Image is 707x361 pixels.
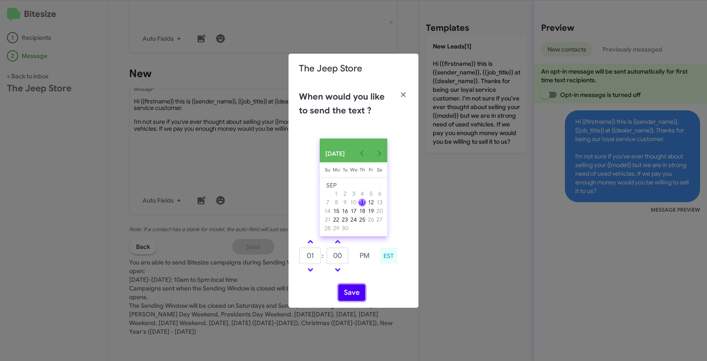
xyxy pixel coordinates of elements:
div: 26 [367,216,375,224]
div: 15 [332,207,340,215]
div: 6 [376,190,383,198]
div: 29 [332,225,340,232]
button: September 21, 2025 [323,216,332,224]
button: September 7, 2025 [323,198,332,207]
span: Su [325,167,330,173]
div: 9 [341,199,349,206]
button: September 17, 2025 [349,207,358,216]
span: Tu [343,167,347,173]
button: September 11, 2025 [358,198,366,207]
button: September 5, 2025 [366,190,375,198]
button: September 22, 2025 [332,216,341,224]
button: September 2, 2025 [341,190,349,198]
span: Mo [333,167,340,173]
button: September 26, 2025 [366,216,375,224]
td: SEP [323,181,384,190]
div: 16 [341,207,349,215]
div: 22 [332,216,340,224]
div: 12 [367,199,375,206]
button: Save [338,284,365,301]
div: 18 [358,207,366,215]
div: 21 [324,216,331,224]
span: [DATE] [325,146,345,161]
div: 4 [358,190,366,198]
button: September 16, 2025 [341,207,349,216]
div: 17 [350,207,357,215]
div: 14 [324,207,331,215]
button: September 29, 2025 [332,224,341,233]
button: Previous month [353,145,370,162]
div: 2 [341,190,349,198]
div: 3 [350,190,357,198]
h2: When would you like to send the text ? [299,90,392,118]
input: HH [299,248,321,264]
button: September 9, 2025 [341,198,349,207]
div: 30 [341,225,349,232]
button: September 27, 2025 [375,216,384,224]
button: September 8, 2025 [332,198,341,207]
button: September 18, 2025 [358,207,366,216]
div: 19 [367,207,375,215]
div: 23 [341,216,349,224]
button: September 28, 2025 [323,224,332,233]
button: September 12, 2025 [366,198,375,207]
button: September 10, 2025 [349,198,358,207]
div: 5 [367,190,375,198]
button: Choose month and year [319,145,353,162]
span: Fr [369,167,373,173]
div: 10 [350,199,357,206]
button: Next month [370,145,388,162]
span: Sa [377,167,382,173]
button: September 23, 2025 [341,216,349,224]
div: 20 [376,207,383,215]
button: September 6, 2025 [375,190,384,198]
input: MM [327,248,348,264]
div: 11 [358,199,366,206]
button: September 20, 2025 [375,207,384,216]
button: September 1, 2025 [332,190,341,198]
div: 7 [324,199,331,206]
div: 1 [332,190,340,198]
div: 25 [358,216,366,224]
button: September 25, 2025 [358,216,366,224]
button: September 15, 2025 [332,207,341,216]
button: September 3, 2025 [349,190,358,198]
button: September 14, 2025 [323,207,332,216]
button: September 24, 2025 [349,216,358,224]
div: 24 [350,216,357,224]
td: : [321,247,326,264]
div: 8 [332,199,340,206]
span: We [350,167,357,173]
button: September 30, 2025 [341,224,349,233]
button: September 19, 2025 [366,207,375,216]
div: 27 [376,216,383,224]
button: September 13, 2025 [375,198,384,207]
button: PM [354,248,375,264]
button: September 4, 2025 [358,190,366,198]
div: The Jeep Store [289,54,418,83]
div: 28 [324,225,331,232]
div: 13 [376,199,383,206]
span: Th [360,167,365,173]
div: EST [380,248,397,264]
